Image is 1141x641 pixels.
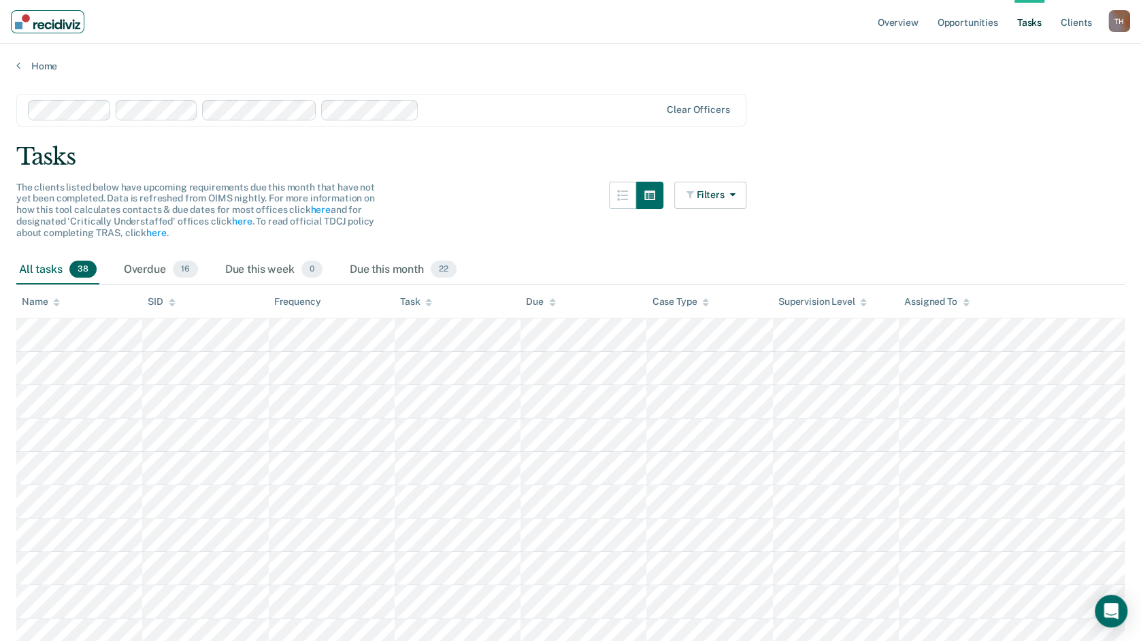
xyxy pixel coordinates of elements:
button: Profile dropdown button [1108,10,1130,32]
a: here [310,204,330,215]
span: 38 [69,261,97,278]
span: 22 [431,261,457,278]
button: Filters [674,182,746,209]
div: Name [22,296,60,308]
div: Tasks [16,143,1125,171]
a: here [232,216,252,227]
div: SID [148,296,176,308]
img: Recidiviz [15,14,80,29]
div: Due [526,296,556,308]
div: Overdue16 [121,255,201,285]
div: Case Type [652,296,709,308]
div: Frequency [274,296,321,308]
div: Clear officers [667,104,729,116]
div: Supervision Level [778,296,867,308]
div: T H [1108,10,1130,32]
div: Assigned To [904,296,969,308]
div: Due this week0 [222,255,325,285]
div: Open Intercom Messenger [1095,595,1127,627]
span: 0 [301,261,323,278]
a: Home [16,60,1125,72]
div: Due this month22 [347,255,459,285]
span: 16 [173,261,198,278]
div: All tasks38 [16,255,99,285]
div: Task [400,296,432,308]
span: The clients listed below have upcoming requirements due this month that have not yet been complet... [16,182,375,238]
a: here [146,227,166,238]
